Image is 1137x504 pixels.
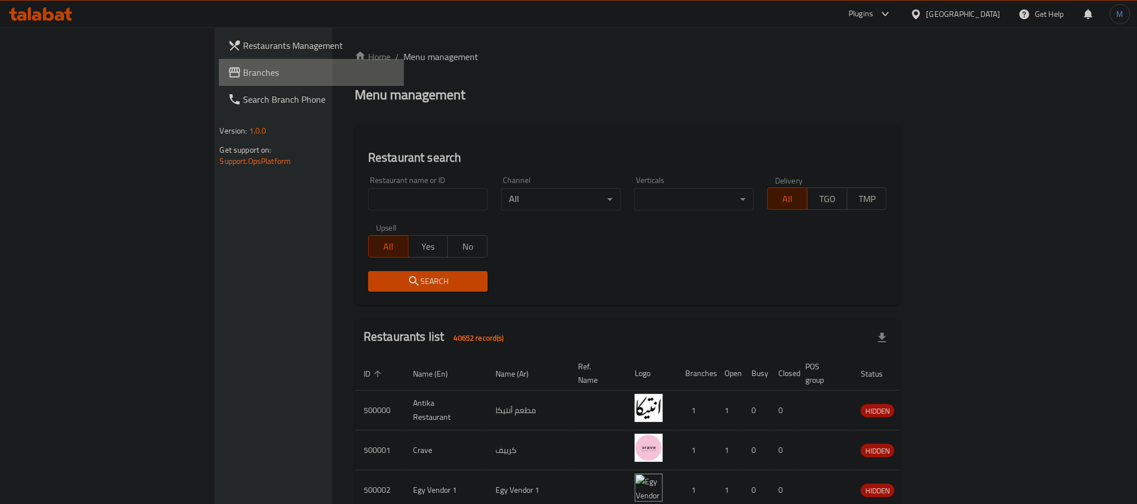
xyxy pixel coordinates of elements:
span: Name (Ar) [496,367,543,381]
span: Ref. Name [578,360,612,387]
th: Open [716,356,742,391]
span: Branches [244,66,395,79]
td: Antika Restaurant [404,391,487,430]
button: All [767,187,808,210]
button: TGO [807,187,847,210]
td: 0 [769,430,796,470]
span: Search Branch Phone [244,93,395,106]
h2: Menu management [355,86,465,104]
td: 0 [742,430,769,470]
span: HIDDEN [861,484,895,497]
th: Branches [676,356,716,391]
a: Search Branch Phone [219,86,404,113]
th: Logo [626,356,676,391]
img: Crave [635,434,663,462]
button: TMP [847,187,887,210]
input: Search for restaurant name or ID.. [368,188,488,210]
td: Crave [404,430,487,470]
button: No [447,235,488,258]
th: Closed [769,356,796,391]
h2: Restaurant search [368,149,887,166]
td: 1 [716,391,742,430]
div: HIDDEN [861,404,895,418]
span: Get support on: [220,143,272,157]
a: Restaurants Management [219,32,404,59]
h2: Restaurants list [364,328,511,347]
td: 1 [676,391,716,430]
div: Total records count [447,329,511,347]
a: Support.OpsPlatform [220,154,291,168]
span: POS group [805,360,838,387]
span: HIDDEN [861,445,895,457]
img: Antika Restaurant [635,394,663,422]
span: Search [377,274,479,288]
img: Egy Vendor 1 [635,474,663,502]
span: TMP [852,191,883,207]
td: 0 [742,391,769,430]
span: Status [861,367,897,381]
label: Upsell [376,224,397,232]
span: TGO [812,191,843,207]
button: All [368,235,409,258]
div: ​ [634,188,754,210]
td: مطعم أنتيكا [487,391,569,430]
span: 1.0.0 [249,123,267,138]
span: Yes [413,239,444,255]
label: Delivery [775,176,803,184]
span: All [373,239,404,255]
span: M [1117,8,1124,20]
td: 0 [769,391,796,430]
td: كرييف [487,430,569,470]
span: ID [364,367,385,381]
span: Version: [220,123,247,138]
span: No [452,239,483,255]
div: Plugins [849,7,873,21]
span: Restaurants Management [244,39,395,52]
a: Branches [219,59,404,86]
div: Export file [869,324,896,351]
button: Search [368,271,488,292]
span: HIDDEN [861,405,895,418]
div: [GEOGRAPHIC_DATA] [927,8,1001,20]
button: Yes [408,235,448,258]
td: 1 [716,430,742,470]
th: Busy [742,356,769,391]
span: All [772,191,803,207]
span: 40652 record(s) [447,333,511,343]
span: Name (En) [413,367,462,381]
td: 1 [676,430,716,470]
nav: breadcrumb [355,50,900,63]
span: Menu management [404,50,478,63]
div: All [501,188,621,210]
